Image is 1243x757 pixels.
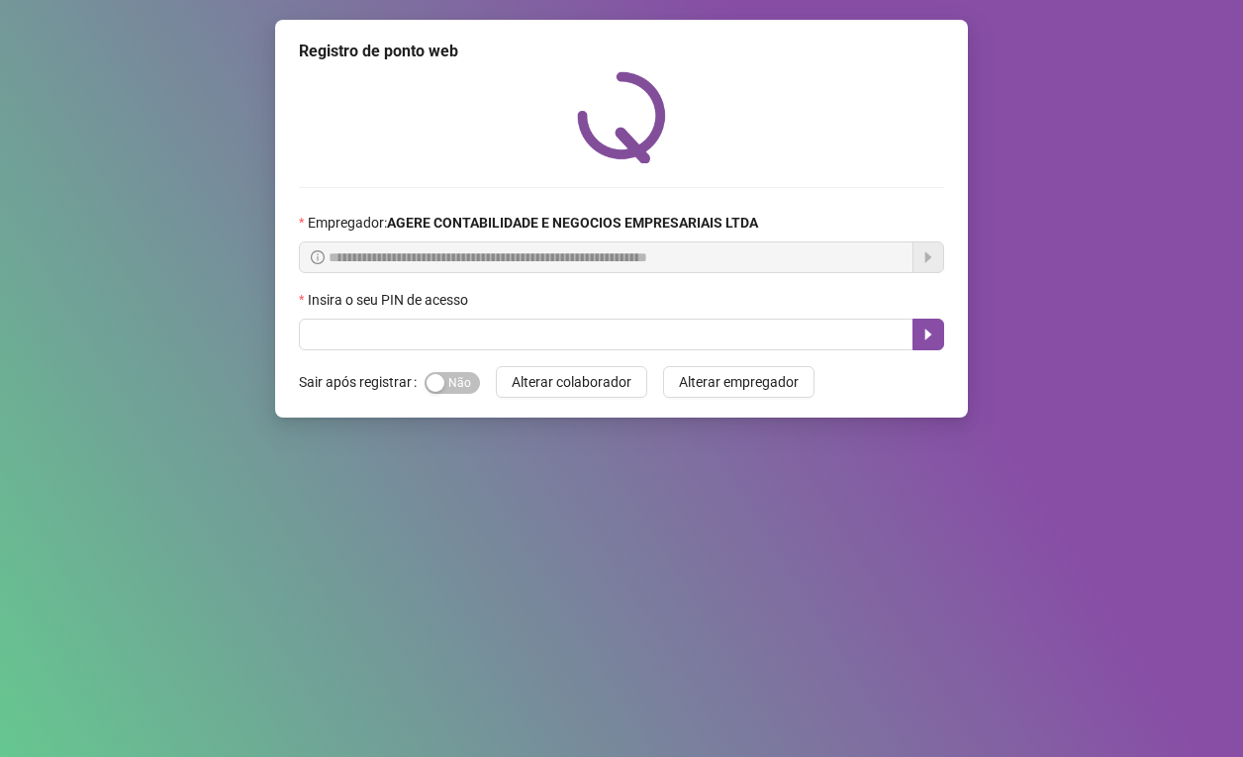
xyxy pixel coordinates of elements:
[308,212,758,234] span: Empregador :
[387,215,758,231] strong: AGERE CONTABILIDADE E NEGOCIOS EMPRESARIAIS LTDA
[663,366,814,398] button: Alterar empregador
[299,366,425,398] label: Sair após registrar
[512,371,631,393] span: Alterar colaborador
[496,366,647,398] button: Alterar colaborador
[679,371,799,393] span: Alterar empregador
[311,250,325,264] span: info-circle
[920,327,936,342] span: caret-right
[299,289,481,311] label: Insira o seu PIN de acesso
[299,40,944,63] div: Registro de ponto web
[577,71,666,163] img: QRPoint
